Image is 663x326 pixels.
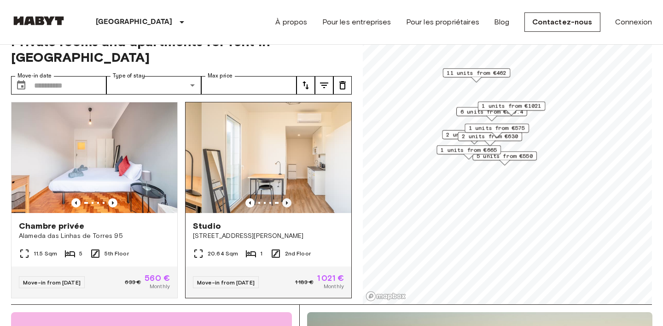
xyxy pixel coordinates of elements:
label: Move-in date [17,72,52,80]
div: Map marker [442,130,506,144]
a: Contactez-nous [524,12,600,32]
button: Previous image [245,198,255,207]
button: tune [297,76,315,95]
div: Map marker [436,145,501,160]
span: 5th Floor [105,249,128,258]
div: Map marker [472,151,537,166]
div: Map marker [458,132,522,146]
a: Marketing picture of unit PT-17-005-010-02HPrevious imagePrevious imageChambre privéeAlameda das ... [11,102,178,298]
img: Marketing picture of unit PT-17-005-010-02H [12,102,177,213]
img: Marketing picture of unit PT-17-148-208-01 [202,102,367,213]
span: [STREET_ADDRESS][PERSON_NAME] [193,231,344,241]
canvas: Map [363,23,652,304]
span: 2 units from €615 [446,130,502,139]
span: Chambre privée [19,220,84,231]
span: Monthly [324,282,344,290]
div: Map marker [443,68,511,83]
span: 6 units from €519.4 [460,107,523,116]
button: Previous image [108,198,117,207]
button: Previous image [71,198,81,207]
label: Max price [208,72,233,80]
button: Previous image [282,198,291,207]
span: 633 € [125,278,141,286]
label: Type of stay [113,72,145,80]
a: Pour les entreprises [322,17,391,28]
span: 1 units from €575 [469,124,525,132]
span: 1 units from €665 [441,146,497,154]
a: Connexion [615,17,652,28]
span: 560 € [145,274,170,282]
a: Previous imagePrevious imageStudio[STREET_ADDRESS][PERSON_NAME]20.64 Sqm12nd FloorMove-in from [D... [185,102,352,298]
a: À propos [275,17,307,28]
a: Blog [494,17,510,28]
button: tune [315,76,333,95]
button: Choose date [12,76,30,95]
div: Map marker [456,107,527,121]
span: 20.64 Sqm [208,249,238,258]
img: Habyt [11,16,66,25]
span: 1 [260,249,262,258]
span: 5 [79,249,82,258]
span: 11.5 Sqm [34,249,57,258]
span: 2nd Floor [285,249,311,258]
div: Map marker [478,101,546,116]
span: Monthly [150,282,170,290]
span: Private rooms and apartments for rent in [GEOGRAPHIC_DATA] [11,34,352,65]
span: Move-in from [DATE] [197,279,255,286]
p: [GEOGRAPHIC_DATA] [96,17,173,28]
div: Map marker [465,124,529,138]
span: Studio [193,220,221,231]
span: 2 units from €630 [462,132,518,141]
span: 11 units from €462 [447,69,506,77]
span: 1 units from €1021 [482,102,541,110]
span: 5 units from €550 [477,152,533,160]
button: tune [333,76,352,95]
a: Pour les propriétaires [406,17,479,28]
span: Move-in from [DATE] [23,279,81,286]
a: Mapbox logo [366,291,406,302]
span: Alameda das Linhas de Torres 95 [19,231,170,241]
span: 1 183 € [295,278,314,286]
span: 1 021 € [317,274,344,282]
